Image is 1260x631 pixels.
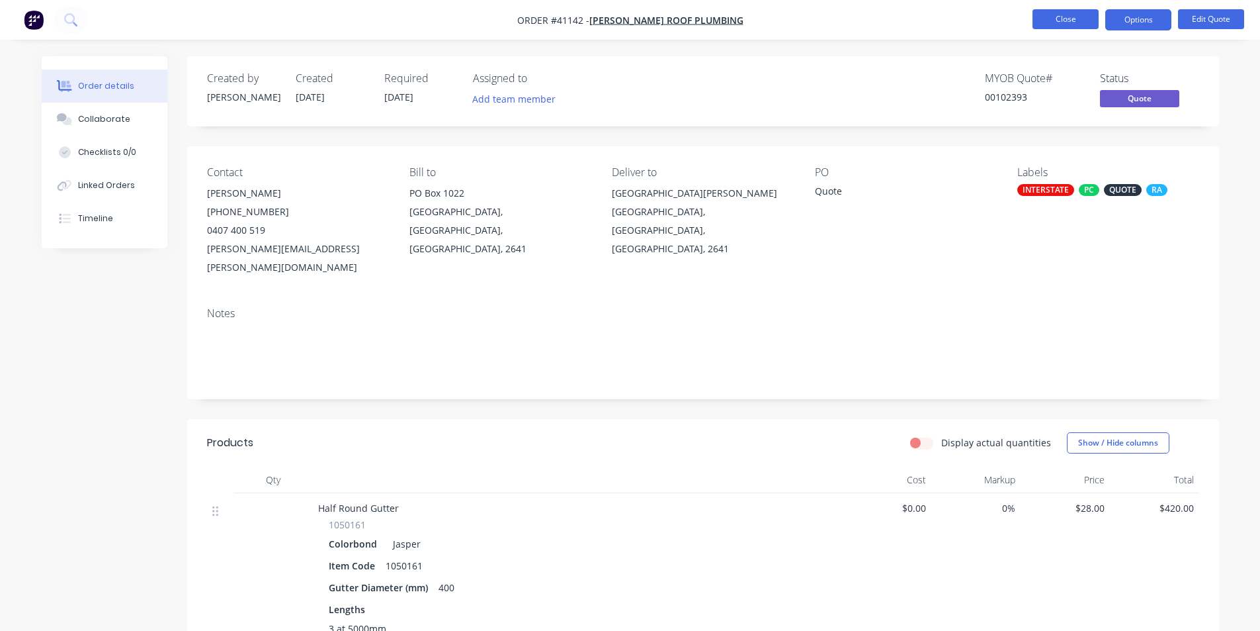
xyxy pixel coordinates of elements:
[847,501,926,515] span: $0.00
[24,10,44,30] img: Factory
[42,136,167,169] button: Checklists 0/0
[612,203,793,258] div: [GEOGRAPHIC_DATA], [GEOGRAPHIC_DATA], [GEOGRAPHIC_DATA], 2641
[1021,467,1110,493] div: Price
[937,501,1015,515] span: 0%
[985,90,1084,104] div: 00102393
[409,203,591,258] div: [GEOGRAPHIC_DATA], [GEOGRAPHIC_DATA], [GEOGRAPHIC_DATA], 2641
[207,90,280,104] div: [PERSON_NAME]
[433,578,460,597] div: 400
[388,534,421,554] div: Jasper
[42,169,167,202] button: Linked Orders
[78,113,130,125] div: Collaborate
[207,184,388,203] div: [PERSON_NAME]
[465,90,562,108] button: Add team member
[815,166,996,179] div: PO
[42,70,167,103] button: Order details
[409,166,591,179] div: Bill to
[1100,90,1179,110] button: Quote
[384,91,413,103] span: [DATE]
[473,72,605,85] div: Assigned to
[612,184,793,258] div: [GEOGRAPHIC_DATA][PERSON_NAME][GEOGRAPHIC_DATA], [GEOGRAPHIC_DATA], [GEOGRAPHIC_DATA], 2641
[842,467,931,493] div: Cost
[409,184,591,203] div: PO Box 1022
[1026,501,1105,515] span: $28.00
[78,179,135,191] div: Linked Orders
[1110,467,1199,493] div: Total
[473,90,563,108] button: Add team member
[329,534,382,554] div: Colorbond
[612,166,793,179] div: Deliver to
[329,603,365,616] span: Lengths
[409,184,591,258] div: PO Box 1022[GEOGRAPHIC_DATA], [GEOGRAPHIC_DATA], [GEOGRAPHIC_DATA], 2641
[329,578,433,597] div: Gutter Diameter (mm)
[42,202,167,235] button: Timeline
[1100,72,1199,85] div: Status
[1067,432,1169,454] button: Show / Hide columns
[233,467,313,493] div: Qty
[296,91,325,103] span: [DATE]
[931,467,1021,493] div: Markup
[517,14,589,26] span: Order #41142 -
[329,518,366,532] span: 1050161
[78,213,113,224] div: Timeline
[207,166,388,179] div: Contact
[207,240,388,277] div: [PERSON_NAME][EMAIL_ADDRESS][PERSON_NAME][DOMAIN_NAME]
[1032,9,1099,29] button: Close
[815,184,980,203] div: Quote
[941,436,1051,450] label: Display actual quantities
[1104,184,1142,196] div: QUOTE
[207,307,1199,320] div: Notes
[1105,9,1171,30] button: Options
[207,435,253,451] div: Products
[318,502,399,514] span: Half Round Gutter
[985,72,1084,85] div: MYOB Quote #
[612,184,793,203] div: [GEOGRAPHIC_DATA][PERSON_NAME]
[1100,90,1179,107] span: Quote
[380,556,428,575] div: 1050161
[296,72,368,85] div: Created
[78,146,136,158] div: Checklists 0/0
[1146,184,1167,196] div: RA
[589,14,743,26] a: [PERSON_NAME] Roof Plumbing
[207,72,280,85] div: Created by
[1079,184,1099,196] div: PC
[78,80,134,92] div: Order details
[384,72,457,85] div: Required
[207,203,388,221] div: [PHONE_NUMBER]
[1017,184,1074,196] div: INTERSTATE
[42,103,167,136] button: Collaborate
[1178,9,1244,29] button: Edit Quote
[1017,166,1198,179] div: Labels
[1115,501,1194,515] span: $420.00
[329,556,380,575] div: Item Code
[207,184,388,277] div: [PERSON_NAME][PHONE_NUMBER]0407 400 519[PERSON_NAME][EMAIL_ADDRESS][PERSON_NAME][DOMAIN_NAME]
[207,221,388,240] div: 0407 400 519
